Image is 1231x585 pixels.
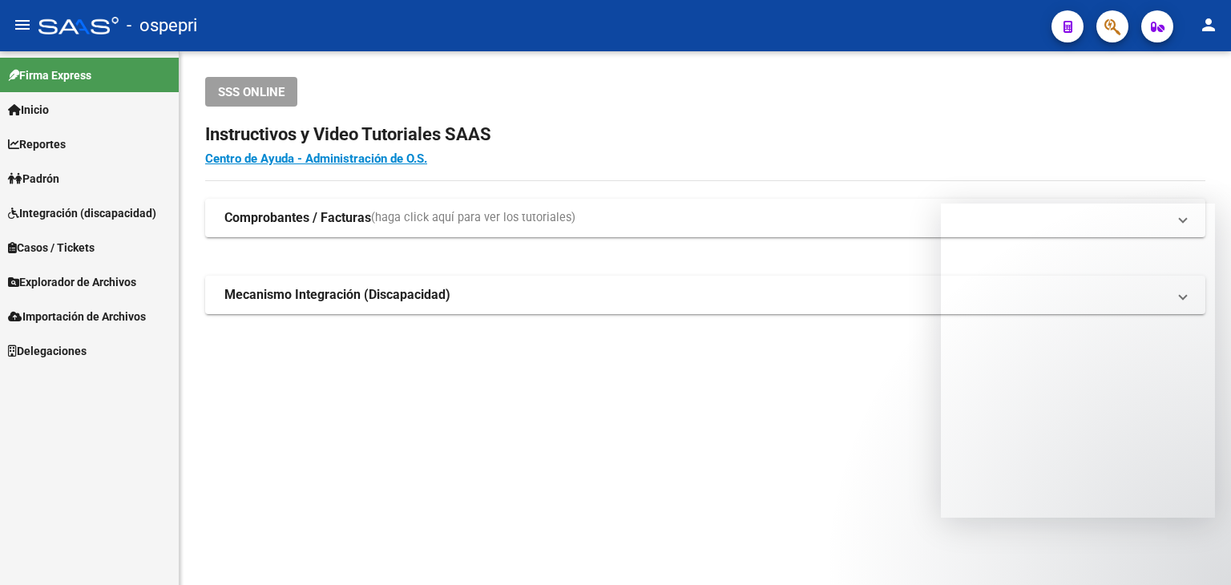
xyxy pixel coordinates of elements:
span: Inicio [8,101,49,119]
mat-icon: menu [13,15,32,34]
span: Reportes [8,135,66,153]
mat-icon: person [1199,15,1218,34]
span: Delegaciones [8,342,87,360]
mat-expansion-panel-header: Mecanismo Integración (Discapacidad) [205,276,1205,314]
iframe: Intercom live chat mensaje [941,204,1215,518]
strong: Comprobantes / Facturas [224,209,371,227]
h2: Instructivos y Video Tutoriales SAAS [205,119,1205,150]
span: Integración (discapacidad) [8,204,156,222]
span: (haga click aquí para ver los tutoriales) [371,209,575,227]
a: Centro de Ayuda - Administración de O.S. [205,151,427,166]
span: - ospepri [127,8,197,43]
iframe: Intercom live chat [1177,531,1215,569]
span: Firma Express [8,67,91,84]
span: Casos / Tickets [8,239,95,256]
span: Padrón [8,170,59,188]
button: SSS ONLINE [205,77,297,107]
span: Explorador de Archivos [8,273,136,291]
strong: Mecanismo Integración (Discapacidad) [224,286,450,304]
span: SSS ONLINE [218,85,285,99]
mat-expansion-panel-header: Comprobantes / Facturas(haga click aquí para ver los tutoriales) [205,199,1205,237]
span: Importación de Archivos [8,308,146,325]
